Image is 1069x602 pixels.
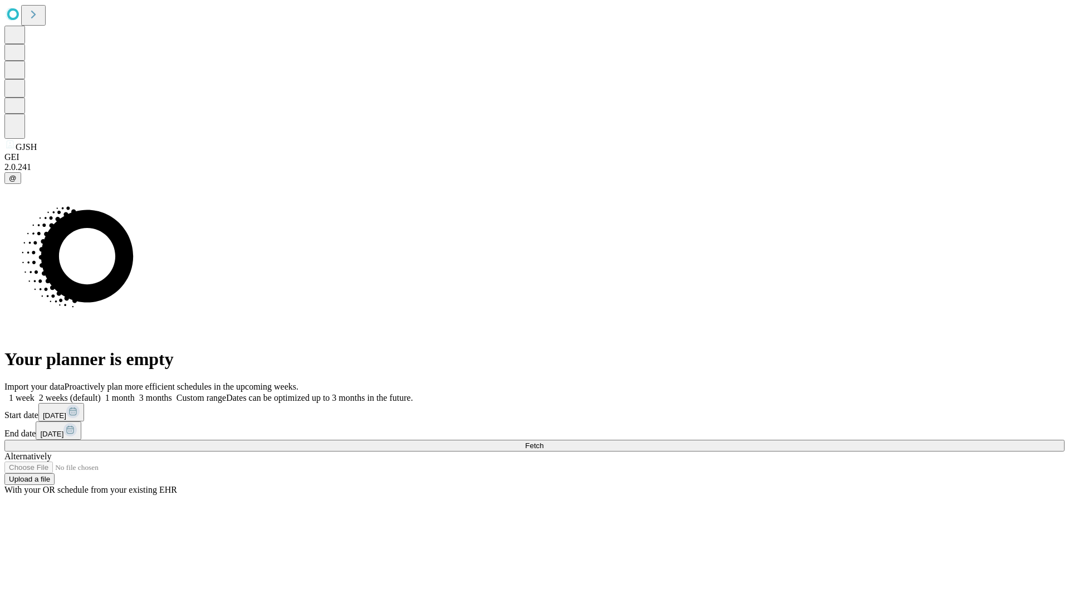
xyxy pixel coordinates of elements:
span: Import your data [4,382,65,391]
span: Custom range [176,393,226,402]
span: Alternatively [4,452,51,461]
span: 2 weeks (default) [39,393,101,402]
span: GJSH [16,142,37,152]
span: Dates can be optimized up to 3 months in the future. [226,393,413,402]
span: Proactively plan more efficient schedules in the upcoming weeks. [65,382,298,391]
div: Start date [4,403,1065,421]
span: 3 months [139,393,172,402]
span: [DATE] [40,430,63,438]
button: Fetch [4,440,1065,452]
button: [DATE] [38,403,84,421]
div: 2.0.241 [4,162,1065,172]
div: GEI [4,152,1065,162]
button: [DATE] [36,421,81,440]
h1: Your planner is empty [4,349,1065,370]
span: With your OR schedule from your existing EHR [4,485,177,494]
span: 1 week [9,393,35,402]
span: 1 month [105,393,135,402]
span: @ [9,174,17,182]
div: End date [4,421,1065,440]
button: Upload a file [4,473,55,485]
span: Fetch [525,441,543,450]
button: @ [4,172,21,184]
span: [DATE] [43,411,66,420]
